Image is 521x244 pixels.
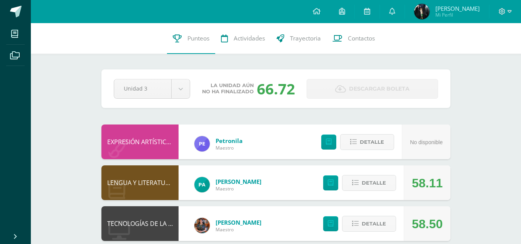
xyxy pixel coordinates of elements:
[327,23,381,54] a: Contactos
[167,23,215,54] a: Punteos
[349,79,410,98] span: Descargar boleta
[435,5,480,12] span: [PERSON_NAME]
[271,23,327,54] a: Trayectoria
[342,216,396,232] button: Detalle
[360,135,384,149] span: Detalle
[216,226,261,233] span: Maestro
[194,218,210,233] img: 60a759e8b02ec95d430434cf0c0a55c7.png
[340,134,394,150] button: Detalle
[215,23,271,54] a: Actividades
[342,175,396,191] button: Detalle
[187,34,209,42] span: Punteos
[114,79,190,98] a: Unidad 3
[194,177,210,192] img: 53dbe22d98c82c2b31f74347440a2e81.png
[202,82,254,95] span: La unidad aún no ha finalizado
[216,137,243,145] a: Petronila
[412,166,443,200] div: 58.11
[362,217,386,231] span: Detalle
[101,125,179,159] div: EXPRESIÓN ARTÍSTICA (MOVIMIENTO)
[410,139,443,145] span: No disponible
[216,145,243,151] span: Maestro
[101,165,179,200] div: LENGUA Y LITERATURA 5
[362,176,386,190] span: Detalle
[124,79,162,98] span: Unidad 3
[216,185,261,192] span: Maestro
[435,12,480,18] span: Mi Perfil
[348,34,375,42] span: Contactos
[257,79,295,99] div: 66.72
[414,4,430,19] img: 60db0f91bbcf37e9f896dc4a507d05ee.png
[290,34,321,42] span: Trayectoria
[412,207,443,241] div: 58.50
[234,34,265,42] span: Actividades
[216,178,261,185] a: [PERSON_NAME]
[194,136,210,151] img: 5c99eb5223c44f6a28178f7daff48da6.png
[216,219,261,226] a: [PERSON_NAME]
[101,206,179,241] div: TECNOLOGÍAS DE LA INFORMACIÓN Y LA COMUNICACIÓN 5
